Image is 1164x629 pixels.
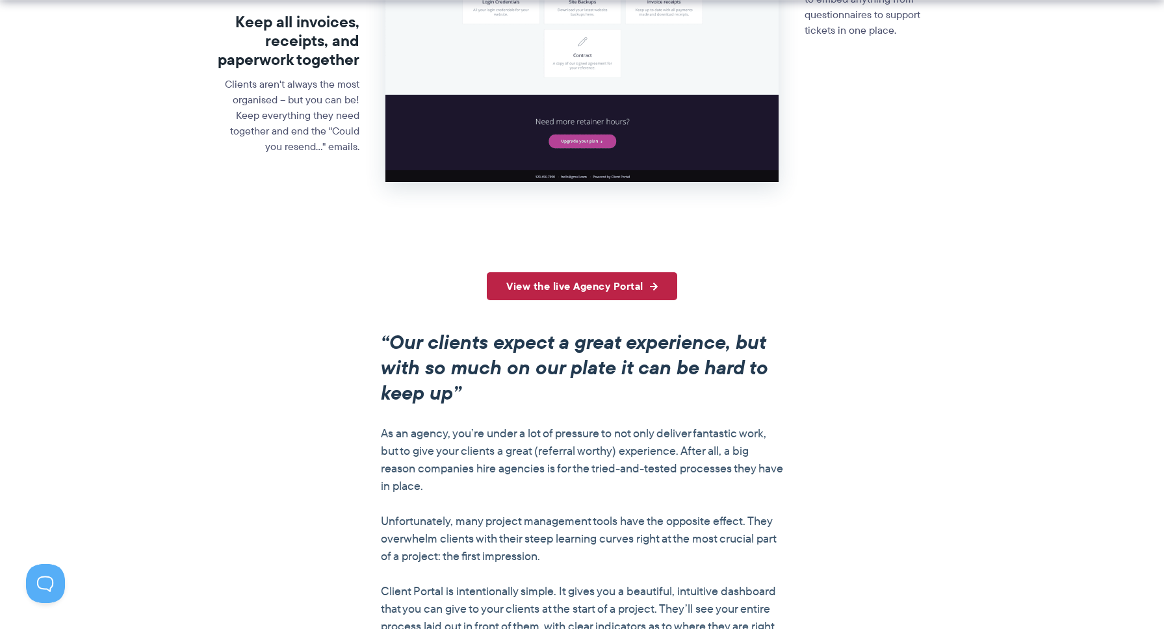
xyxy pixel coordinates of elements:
[381,327,768,407] em: “Our clients expect a great experience, but with so much on our plate it can be hard to keep up”
[26,564,65,603] iframe: Toggle Customer Support
[381,425,784,495] p: As an agency, you’re under a lot of pressure to not only deliver fantastic work, but to give your...
[381,513,784,565] p: Unfortunately, many project management tools have the opposite effect. They overwhelm clients wit...
[487,272,677,300] a: View the live Agency Portal
[217,13,359,69] h3: Keep all invoices, receipts, and paperwork together
[217,77,359,155] p: Clients aren't always the most organised – but you can be! Keep everything they need together and...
